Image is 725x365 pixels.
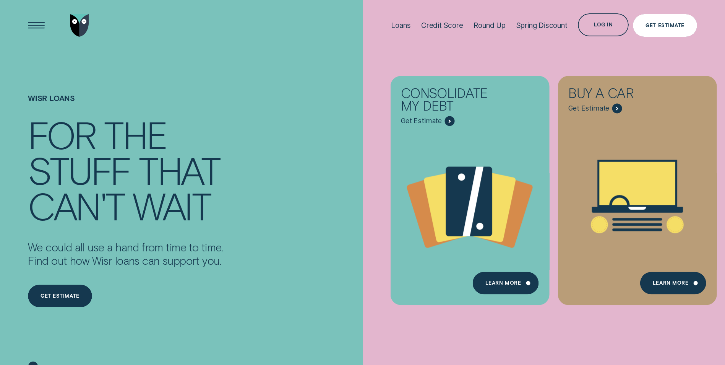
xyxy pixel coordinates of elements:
[28,285,92,308] a: Get estimate
[104,117,167,152] div: the
[568,86,670,103] div: Buy a car
[646,23,684,28] div: Get Estimate
[28,188,124,223] div: can't
[28,117,96,152] div: For
[28,240,223,268] p: We could all use a hand from time to time. Find out how Wisr loans can support you.
[578,13,629,36] button: Log in
[401,86,503,116] div: Consolidate my debt
[401,117,442,125] span: Get Estimate
[568,104,609,113] span: Get Estimate
[391,76,550,299] a: Consolidate my debt - Learn more
[28,94,223,117] h1: Wisr loans
[474,21,506,30] div: Round Up
[28,117,223,223] h4: For the stuff that can't wait
[28,152,130,188] div: stuff
[421,21,463,30] div: Credit Score
[558,76,717,299] a: Buy a car - Learn more
[473,272,539,295] a: Learn more
[139,152,219,188] div: that
[391,21,410,30] div: Loans
[70,14,89,37] img: Wisr
[516,21,568,30] div: Spring Discount
[25,14,48,37] button: Open Menu
[133,188,210,223] div: wait
[640,272,706,295] a: Learn More
[633,14,697,37] a: Get Estimate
